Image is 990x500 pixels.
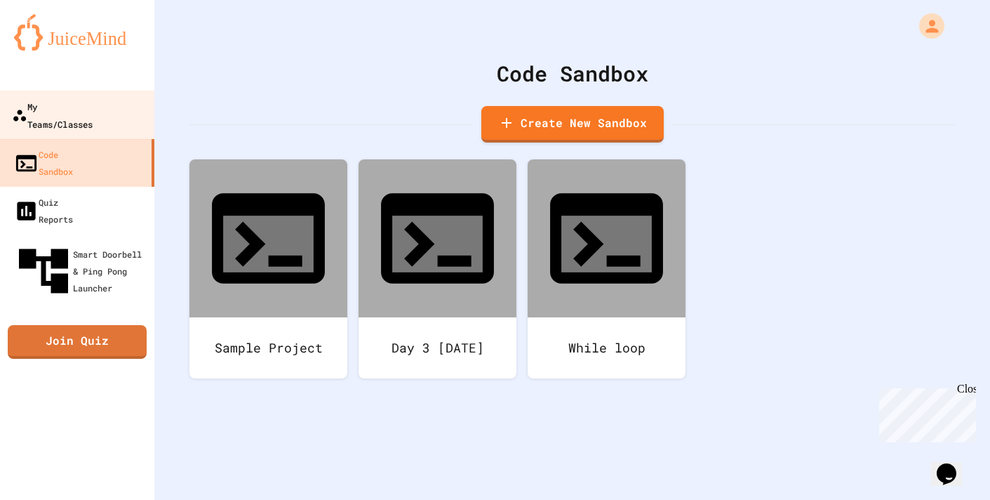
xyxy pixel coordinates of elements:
div: My Teams/Classes [12,98,93,132]
a: Join Quiz [8,325,147,359]
iframe: chat widget [874,383,976,442]
a: While loop [528,159,685,379]
div: While loop [528,317,685,379]
div: My Account [904,10,948,42]
a: Create New Sandbox [481,106,664,143]
div: Code Sandbox [14,146,73,180]
img: logo-orange.svg [14,14,140,51]
div: Quiz Reports [14,194,73,228]
div: Sample Project [189,317,347,379]
iframe: chat widget [931,444,976,486]
a: Sample Project [189,159,347,379]
div: Code Sandbox [189,58,955,89]
div: Chat with us now!Close [6,6,97,89]
div: Smart Doorbell & Ping Pong Launcher [14,242,149,301]
a: Day 3 [DATE] [359,159,516,379]
div: Day 3 [DATE] [359,317,516,379]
